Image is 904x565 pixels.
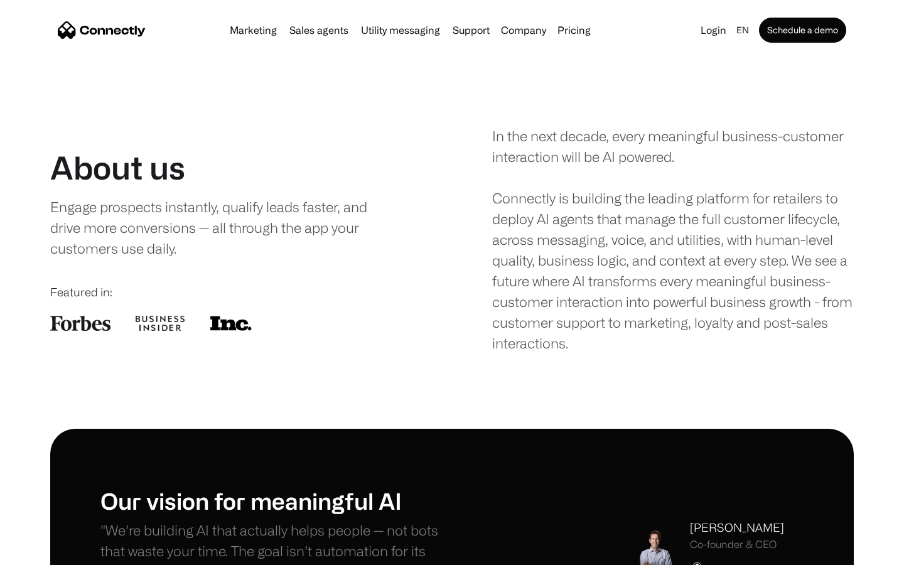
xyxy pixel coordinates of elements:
div: Company [501,21,546,39]
aside: Language selected: English [13,542,75,561]
div: Featured in: [50,284,412,301]
div: en [736,21,749,39]
h1: Our vision for meaningful AI [100,487,452,514]
a: Sales agents [284,25,353,35]
div: [PERSON_NAME] [690,519,784,536]
a: Login [696,21,731,39]
h1: About us [50,149,185,186]
div: Engage prospects instantly, qualify leads faster, and drive more conversions — all through the ap... [50,196,394,259]
div: Co-founder & CEO [690,539,784,551]
a: Support [448,25,495,35]
div: In the next decade, every meaningful business-customer interaction will be AI powered. Connectly ... [492,126,854,353]
a: Utility messaging [356,25,445,35]
a: Pricing [552,25,596,35]
a: Schedule a demo [759,18,846,43]
a: Marketing [225,25,282,35]
ul: Language list [25,543,75,561]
